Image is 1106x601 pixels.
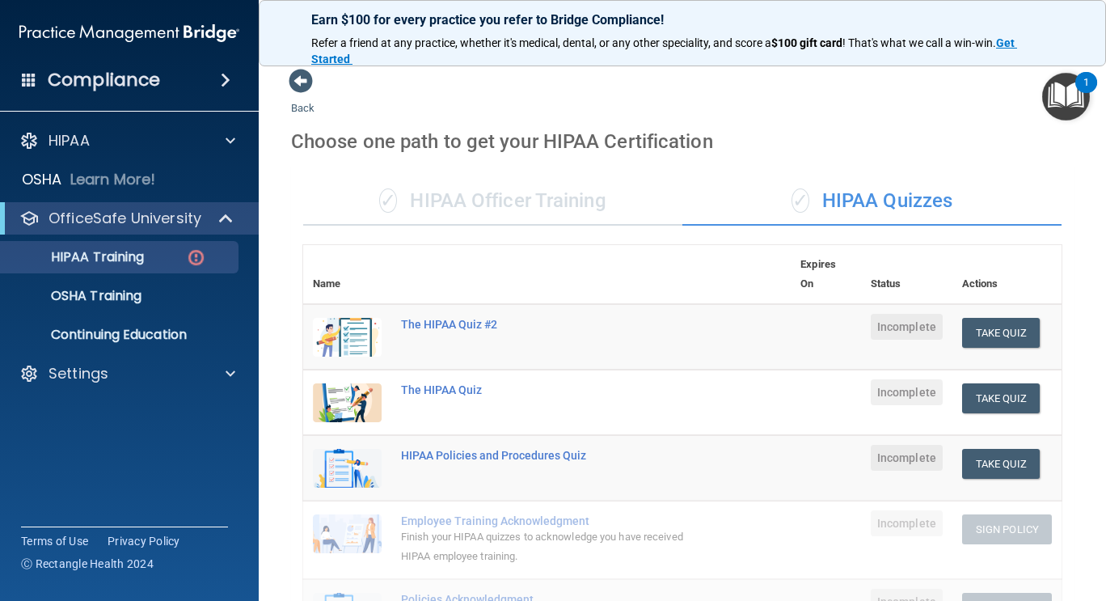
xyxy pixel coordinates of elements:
span: Refer a friend at any practice, whether it's medical, dental, or any other speciality, and score a [311,36,771,49]
button: Take Quiz [962,318,1040,348]
a: Back [291,83,314,114]
a: OfficeSafe University [19,209,234,228]
a: Terms of Use [21,533,88,549]
img: PMB logo [19,17,239,49]
th: Status [861,245,952,304]
p: OfficeSafe University [49,209,201,228]
span: Incomplete [871,314,943,340]
p: OSHA Training [11,288,141,304]
span: Incomplete [871,445,943,471]
th: Name [303,245,391,304]
button: Take Quiz [962,449,1040,479]
strong: $100 gift card [771,36,842,49]
div: The HIPAA Quiz #2 [401,318,710,331]
p: Learn More! [70,170,156,189]
p: Continuing Education [11,327,231,343]
p: HIPAA [49,131,90,150]
button: Open Resource Center, 1 new notification [1042,73,1090,121]
span: ✓ [792,188,809,213]
h4: Compliance [48,69,160,91]
span: Incomplete [871,379,943,405]
p: Earn $100 for every practice you refer to Bridge Compliance! [311,12,1053,28]
button: Sign Policy [962,514,1052,544]
div: Choose one path to get your HIPAA Certification [291,118,1074,165]
a: Privacy Policy [108,533,180,549]
span: ! That's what we call a win-win. [842,36,996,49]
span: Ⓒ Rectangle Health 2024 [21,556,154,572]
p: HIPAA Training [11,249,144,265]
th: Actions [952,245,1062,304]
th: Expires On [791,245,861,304]
div: The HIPAA Quiz [401,383,710,396]
p: OSHA [22,170,62,189]
img: danger-circle.6113f641.png [186,248,206,268]
span: Incomplete [871,510,943,536]
div: HIPAA Policies and Procedures Quiz [401,449,710,462]
div: Finish your HIPAA quizzes to acknowledge you have received HIPAA employee training. [401,527,710,566]
button: Take Quiz [962,383,1040,413]
div: HIPAA Quizzes [682,177,1062,226]
div: HIPAA Officer Training [303,177,682,226]
p: Settings [49,364,108,383]
div: 1 [1083,83,1089,104]
div: Employee Training Acknowledgment [401,514,710,527]
span: ✓ [379,188,397,213]
a: Settings [19,364,235,383]
a: HIPAA [19,131,235,150]
a: Get Started [311,36,1017,66]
